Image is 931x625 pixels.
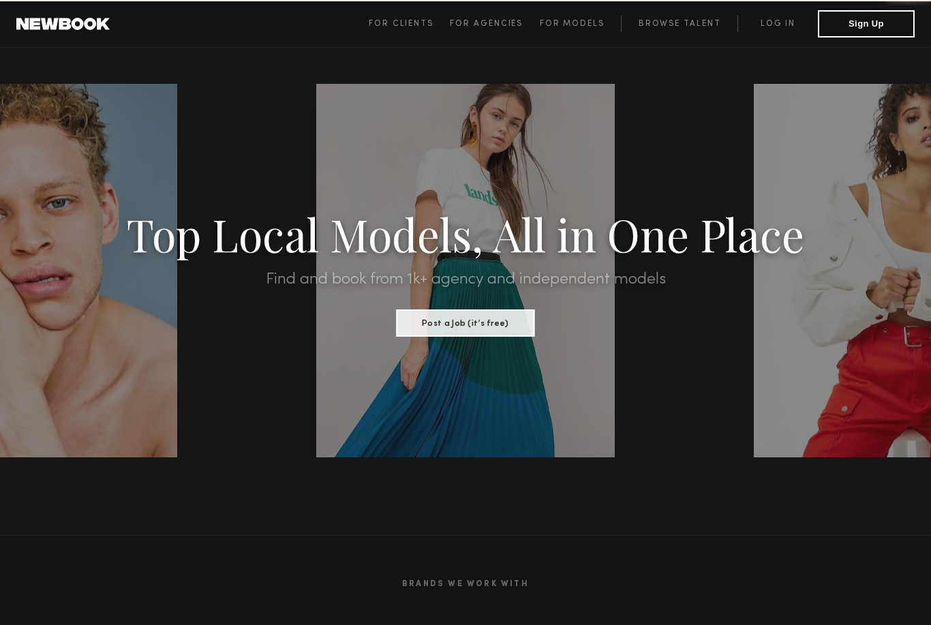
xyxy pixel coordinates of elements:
span: For Agencies [450,20,523,28]
a: Log in [737,16,818,32]
span: For Clients [369,20,433,28]
a: For Clients [369,16,450,32]
button: Sign Up [818,10,915,37]
a: Browse Talent [621,16,737,32]
h2: Brands We Work With [57,563,874,605]
a: For Models [540,16,622,32]
a: Post a Job (it’s free) [397,314,535,329]
h2: Find and book from 1k+ agency and independent models [70,271,861,288]
h1: Top Local Models, All in One Place [70,213,861,255]
span: For Models [540,20,605,28]
button: Post a Job (it’s free) [397,309,535,337]
a: For Agencies [450,16,539,32]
